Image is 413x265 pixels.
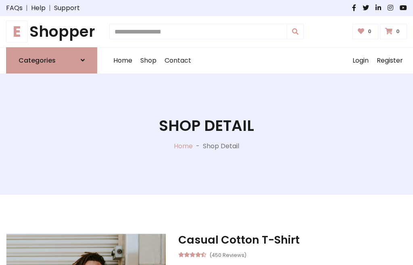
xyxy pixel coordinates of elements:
[6,21,28,42] span: E
[366,28,373,35] span: 0
[6,3,23,13] a: FAQs
[6,23,97,41] a: EShopper
[31,3,46,13] a: Help
[6,23,97,41] h1: Shopper
[348,48,373,74] a: Login
[23,3,31,13] span: |
[193,141,203,151] p: -
[203,141,239,151] p: Shop Detail
[353,24,379,39] a: 0
[161,48,195,74] a: Contact
[6,47,97,74] a: Categories
[46,3,54,13] span: |
[19,57,56,64] h6: Categories
[54,3,80,13] a: Support
[380,24,407,39] a: 0
[178,233,407,246] h3: Casual Cotton T-Shirt
[373,48,407,74] a: Register
[174,141,193,151] a: Home
[109,48,136,74] a: Home
[394,28,402,35] span: 0
[136,48,161,74] a: Shop
[209,250,246,259] small: (450 Reviews)
[159,117,254,135] h1: Shop Detail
